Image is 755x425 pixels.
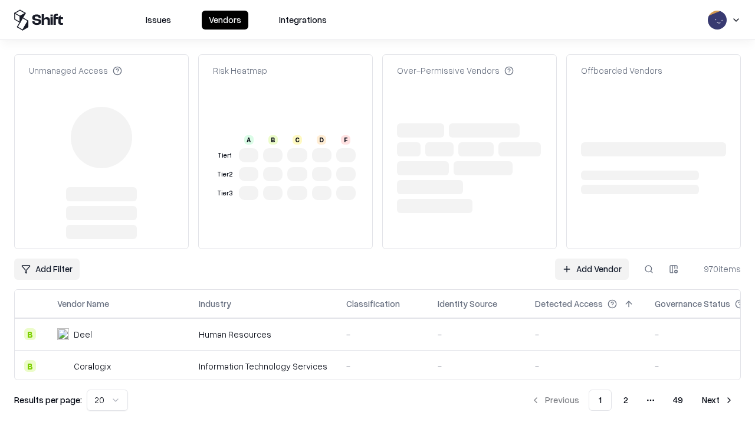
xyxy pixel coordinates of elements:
div: Over-Permissive Vendors [397,64,514,77]
div: Unmanaged Access [29,64,122,77]
button: Integrations [272,11,334,30]
div: Vendor Name [57,297,109,310]
img: Deel [57,328,69,340]
p: Results per page: [14,394,82,406]
div: Information Technology Services [199,360,327,372]
button: Issues [139,11,178,30]
div: B [24,328,36,340]
div: Risk Heatmap [213,64,267,77]
button: Add Filter [14,259,80,280]
div: Deel [74,328,92,341]
div: 970 items [694,263,741,275]
div: B [24,360,36,372]
button: 2 [614,390,638,411]
div: Offboarded Vendors [581,64,662,77]
div: F [341,135,350,145]
div: - [346,360,419,372]
div: D [317,135,326,145]
button: Next [695,390,741,411]
div: A [244,135,254,145]
div: Human Resources [199,328,327,341]
div: - [535,328,636,341]
div: Classification [346,297,400,310]
div: Tier 2 [215,169,234,179]
div: - [346,328,419,341]
div: Tier 1 [215,151,234,161]
button: 1 [589,390,612,411]
div: Tier 3 [215,188,234,198]
div: - [438,328,516,341]
img: Coralogix [57,360,69,372]
div: B [268,135,278,145]
div: - [535,360,636,372]
div: Coralogix [74,360,111,372]
a: Add Vendor [555,259,629,280]
nav: pagination [524,390,741,411]
div: Industry [199,297,231,310]
div: Identity Source [438,297,497,310]
div: Governance Status [655,297,730,310]
button: Vendors [202,11,248,30]
button: 49 [664,390,692,411]
div: - [438,360,516,372]
div: Detected Access [535,297,603,310]
div: C [293,135,302,145]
